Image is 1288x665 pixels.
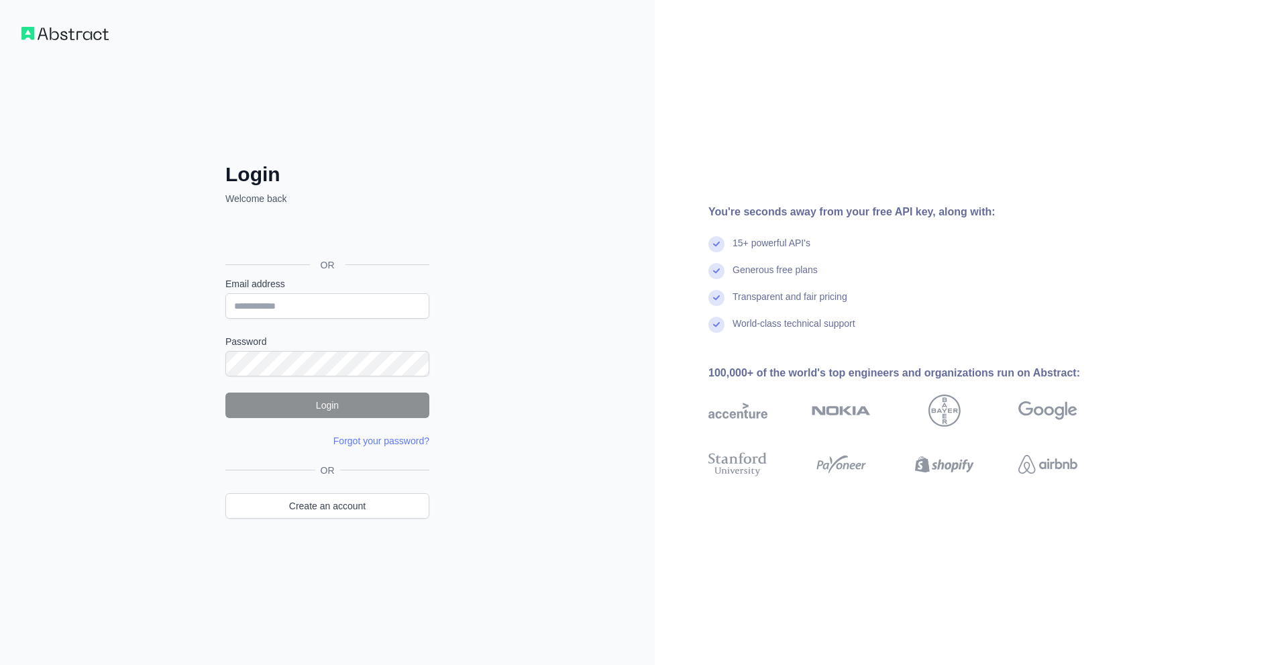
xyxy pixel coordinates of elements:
[708,365,1120,381] div: 100,000+ of the world's top engineers and organizations run on Abstract:
[733,317,855,344] div: World-class technical support
[21,27,109,40] img: Workflow
[733,263,818,290] div: Generous free plans
[733,290,847,317] div: Transparent and fair pricing
[928,395,961,427] img: bayer
[708,317,724,333] img: check mark
[708,236,724,252] img: check mark
[708,450,767,479] img: stanford university
[915,450,974,479] img: shopify
[708,263,724,279] img: check mark
[225,192,429,205] p: Welcome back
[1018,450,1077,479] img: airbnb
[225,335,429,348] label: Password
[733,236,810,263] div: 15+ powerful API's
[225,162,429,187] h2: Login
[812,395,871,427] img: nokia
[225,393,429,418] button: Login
[1018,395,1077,427] img: google
[333,436,429,446] a: Forgot your password?
[708,395,767,427] img: accenture
[315,464,340,477] span: OR
[225,277,429,291] label: Email address
[219,220,433,250] iframe: Sign in with Google Button
[225,493,429,519] a: Create an account
[708,290,724,306] img: check mark
[310,258,345,272] span: OR
[708,204,1120,220] div: You're seconds away from your free API key, along with:
[812,450,871,479] img: payoneer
